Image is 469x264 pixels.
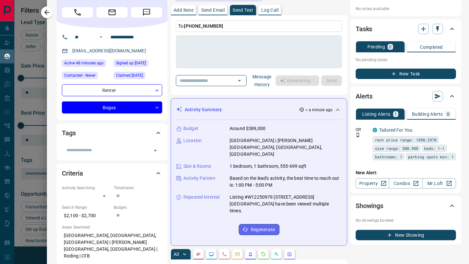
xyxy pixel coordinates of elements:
[356,201,383,211] h2: Showings
[356,133,360,137] svg: Push Notification Only
[62,224,162,230] p: Areas Searched:
[356,218,456,223] p: No showings booked
[62,7,93,18] span: Call
[356,69,456,79] button: New Task
[356,230,456,240] button: New Showing
[62,230,162,261] p: [GEOGRAPHIC_DATA], [GEOGRAPHIC_DATA], [GEOGRAPHIC_DATA] | [PERSON_NAME][GEOGRAPHIC_DATA], [GEOGRA...
[183,163,211,170] p: Size & Rooms
[274,252,279,257] svg: Opportunities
[412,112,443,116] p: Building Alerts
[116,72,143,79] span: Claimed [DATE]
[176,20,342,32] p: To:
[356,178,389,189] a: Property
[183,137,202,144] p: Location
[62,128,76,138] h2: Tags
[408,153,454,160] span: parking spots min: 1
[261,8,278,12] p: Log Call
[174,252,179,257] p: All
[287,252,292,257] svg: Agent Actions
[233,8,253,12] p: Send Text
[174,8,193,12] p: Add Note
[356,169,456,176] p: New Alert:
[362,112,391,116] p: Listing Alerts
[62,125,162,141] div: Tags
[389,45,391,49] p: 0
[375,145,418,152] span: size range: 500,988
[306,107,333,113] p: < a minute ago
[185,106,222,113] p: Activity Summary
[367,45,385,49] p: Pending
[176,104,342,116] div: Activity Summary< a minute ago
[183,194,220,201] p: Repeated Interest
[151,146,160,155] button: Open
[114,185,162,191] p: Timeframe:
[375,153,402,160] span: bathrooms: 1
[356,91,373,101] h2: Alerts
[356,55,456,65] p: No pending tasks
[96,7,128,18] span: Email
[373,128,377,132] div: condos.ca
[379,127,412,133] a: Tailored For You
[230,125,265,132] p: Around $389,000
[394,112,397,116] p: 1
[249,72,276,90] button: Message History
[97,33,105,41] button: Open
[62,101,162,113] div: Bogus
[131,7,162,18] span: Message
[72,48,146,53] a: [EMAIL_ADDRESS][DOMAIN_NAME]
[209,252,214,257] svg: Lead Browsing Activity
[62,210,110,221] p: $2,100 - $2,700
[375,137,436,143] span: rent price range: 1890,2970
[239,224,279,235] button: Regenerate
[62,168,83,178] h2: Criteria
[230,163,307,170] p: 1 bedroom, 1 bathroom, 555-699 sqft
[420,45,443,49] p: Completed
[389,178,422,189] a: Condos
[356,88,456,104] div: Alerts
[62,165,162,181] div: Criteria
[114,72,162,81] div: Fri Feb 07 2025
[201,8,225,12] p: Send Email
[447,112,449,116] p: 0
[356,6,456,12] p: No notes available
[261,252,266,257] svg: Requests
[64,72,95,79] span: Contacted - Never
[356,21,456,37] div: Tasks
[230,175,342,189] p: Based on the lead's activity, the best time to reach out is: 1:00 PM - 5:00 PM
[230,194,342,214] p: Listing #W12250979 [STREET_ADDRESS][GEOGRAPHIC_DATA] have been viewed multiple times.
[222,252,227,257] svg: Calls
[424,145,445,152] span: beds: 1-1
[114,59,162,69] div: Tue Feb 04 2025
[62,185,110,191] p: Actively Searching:
[356,127,369,133] p: Off
[64,60,104,66] span: Active 48 minutes ago
[230,137,342,158] p: [GEOGRAPHIC_DATA] | [PERSON_NAME][GEOGRAPHIC_DATA], [GEOGRAPHIC_DATA], [GEOGRAPHIC_DATA]
[114,205,162,210] p: Budget:
[116,60,146,66] span: Signed up [DATE]
[183,125,198,132] p: Budget
[62,84,162,96] div: Renter
[183,175,215,182] p: Activity Pattern
[248,252,253,257] svg: Listing Alerts
[356,198,456,214] div: Showings
[235,252,240,257] svg: Emails
[62,59,110,69] div: Thu Aug 14 2025
[235,76,244,85] button: Open
[356,24,372,34] h2: Tasks
[62,205,110,210] p: Search Range:
[422,178,456,189] a: Mr.Loft
[196,252,201,257] svg: Notes
[184,23,223,29] span: [PHONE_NUMBER]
